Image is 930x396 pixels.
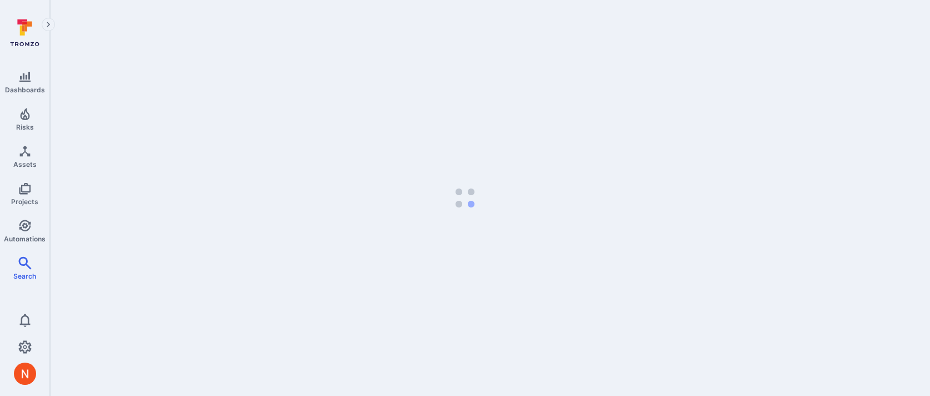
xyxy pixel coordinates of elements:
div: Neeren Patki [14,363,36,385]
i: Expand navigation menu [44,20,52,29]
span: Automations [4,235,46,243]
img: ACg8ocIprwjrgDQnDsNSk9Ghn5p5-B8DpAKWoJ5Gi9syOE4K59tr4Q=s96-c [14,363,36,385]
button: Expand navigation menu [42,18,55,31]
span: Dashboards [5,86,45,94]
span: Search [13,272,36,280]
span: Assets [13,160,37,169]
span: Risks [16,123,34,131]
span: Projects [11,197,38,206]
